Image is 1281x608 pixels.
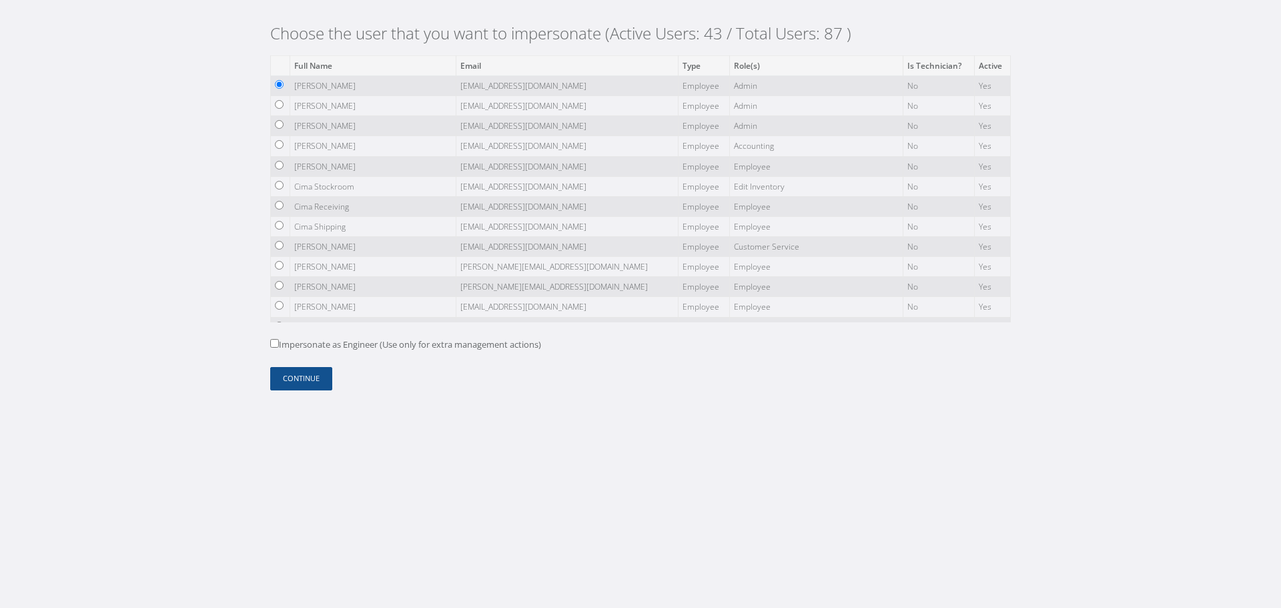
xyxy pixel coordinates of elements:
td: Employee [730,257,903,277]
td: [EMAIL_ADDRESS][DOMAIN_NAME] [456,216,679,236]
th: Type [679,55,730,75]
td: Admin [730,116,903,136]
th: Active [974,55,1010,75]
td: Employee [679,156,730,176]
input: Impersonate as Engineer (Use only for extra management actions) [270,339,279,348]
td: [EMAIL_ADDRESS][DOMAIN_NAME] [456,176,679,196]
td: Employee [679,116,730,136]
td: Employee [730,317,903,337]
td: [PERSON_NAME] [290,156,456,176]
td: No [903,317,974,337]
td: Admin [730,96,903,116]
td: Employee [679,257,730,277]
td: Accounting [730,136,903,156]
td: Employee [679,317,730,337]
td: Employee [730,297,903,317]
td: Yes [974,176,1010,196]
td: Employee [679,196,730,216]
td: Employee [679,277,730,297]
td: Yes [974,317,1010,337]
td: [EMAIL_ADDRESS][DOMAIN_NAME] [456,136,679,156]
td: Yes [974,216,1010,236]
td: Arianna De La Paz [290,317,456,337]
td: No [903,96,974,116]
td: [PERSON_NAME] [290,116,456,136]
td: Customer Service [730,237,903,257]
td: [PERSON_NAME] [290,277,456,297]
td: Yes [974,196,1010,216]
td: No [903,277,974,297]
td: [EMAIL_ADDRESS][DOMAIN_NAME] [456,96,679,116]
td: [PERSON_NAME] [290,257,456,277]
th: Role(s) [730,55,903,75]
td: Employee [679,176,730,196]
td: Yes [974,297,1010,317]
td: [EMAIL_ADDRESS][DOMAIN_NAME] [456,297,679,317]
td: Yes [974,156,1010,176]
td: Employee [730,196,903,216]
td: No [903,176,974,196]
td: Yes [974,257,1010,277]
td: [EMAIL_ADDRESS][DOMAIN_NAME] [456,156,679,176]
th: Full Name [290,55,456,75]
td: [PERSON_NAME] [290,96,456,116]
td: [PERSON_NAME] [290,136,456,156]
td: Employee [730,216,903,236]
td: Cima Receiving [290,196,456,216]
td: No [903,136,974,156]
td: [EMAIL_ADDRESS][DOMAIN_NAME] [456,237,679,257]
td: No [903,156,974,176]
td: Employee [679,237,730,257]
th: Is Technician? [903,55,974,75]
td: Yes [974,277,1010,297]
td: Employee [679,216,730,236]
td: Cima Stockroom [290,176,456,196]
td: [EMAIL_ADDRESS][DOMAIN_NAME] [456,116,679,136]
td: [PERSON_NAME] [290,75,456,95]
td: [PERSON_NAME] [290,297,456,317]
td: [PERSON_NAME] [290,237,456,257]
td: Employee [679,136,730,156]
button: Continue [270,367,332,390]
td: Employee [679,75,730,95]
td: Yes [974,237,1010,257]
td: Admin [730,75,903,95]
td: Employee [679,297,730,317]
td: Cima Shipping [290,216,456,236]
td: Employee [730,156,903,176]
td: Yes [974,116,1010,136]
td: Employee [679,96,730,116]
td: Yes [974,136,1010,156]
td: No [903,297,974,317]
td: Edit Inventory [730,176,903,196]
td: No [903,196,974,216]
td: [EMAIL_ADDRESS][DOMAIN_NAME] [456,75,679,95]
td: No [903,116,974,136]
td: No [903,237,974,257]
td: Yes [974,75,1010,95]
td: No [903,216,974,236]
td: [EMAIL_ADDRESS][DOMAIN_NAME] [456,196,679,216]
td: [EMAIL_ADDRESS][DOMAIN_NAME] [456,317,679,337]
td: [PERSON_NAME][EMAIL_ADDRESS][DOMAIN_NAME] [456,257,679,277]
td: Yes [974,96,1010,116]
td: No [903,257,974,277]
h2: Choose the user that you want to impersonate (Active Users: 43 / Total Users: 87 ) [270,24,1011,43]
td: Employee [730,277,903,297]
td: No [903,75,974,95]
label: Impersonate as Engineer (Use only for extra management actions) [270,338,541,352]
th: Email [456,55,679,75]
td: [PERSON_NAME][EMAIL_ADDRESS][DOMAIN_NAME] [456,277,679,297]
